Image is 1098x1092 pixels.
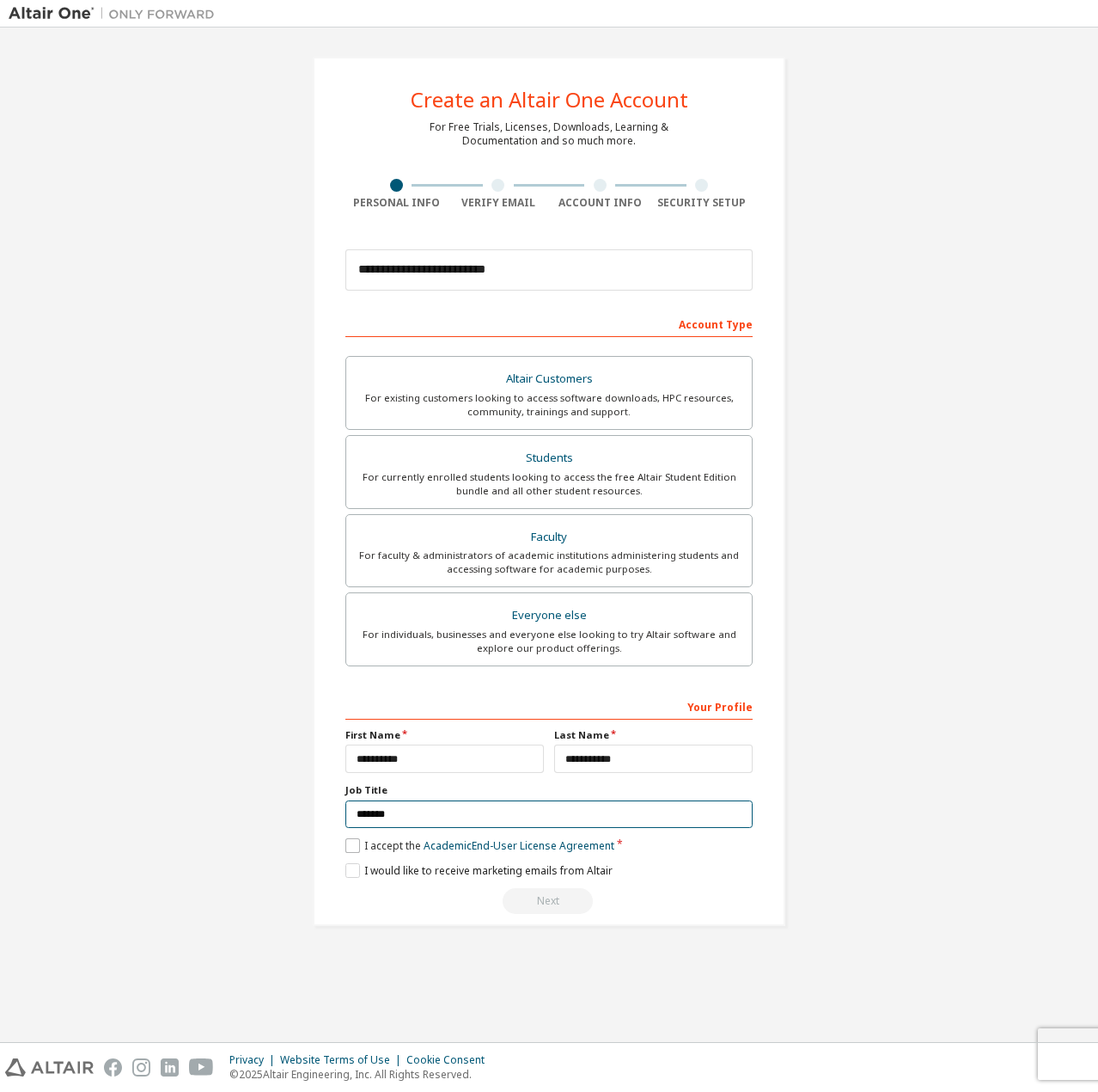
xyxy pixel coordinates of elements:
[345,863,613,878] label: I would like to receive marketing emails from Altair
[229,1067,495,1082] p: © 2025 Altair Engineering, Inc. All Rights Reserved.
[280,1053,406,1067] div: Website Terms of Use
[161,1058,179,1077] img: linkedin.svg
[189,1058,214,1077] img: youtube.svg
[345,310,753,337] div: Account Type
[357,525,741,549] div: Faculty
[651,196,753,210] div: Security Setup
[104,1058,122,1077] img: facebook.svg
[549,196,651,210] div: Account Info
[345,783,753,797] label: Job Title
[357,628,741,655] div: For individuals, businesses and everyone else looking to try Altair software and explore our prod...
[132,1058,150,1077] img: instagram.svg
[448,196,550,210] div: Verify Email
[345,692,753,720] div: Your Profile
[411,89,688,110] div: Create an Altair One Account
[357,549,741,576] div: For faculty & administrators of academic institutions administering students and accessing softwa...
[229,1053,280,1067] div: Privacy
[345,888,753,914] div: Read and acccept EULA to continue
[9,5,223,22] img: Altair One
[357,391,741,419] div: For existing customers looking to access software downloads, HPC resources, community, trainings ...
[424,838,614,853] a: Academic End-User License Agreement
[406,1053,495,1067] div: Cookie Consent
[430,120,668,148] div: For Free Trials, Licenses, Downloads, Learning & Documentation and so much more.
[357,470,741,498] div: For currently enrolled students looking to access the free Altair Student Edition bundle and all ...
[345,838,614,853] label: I accept the
[5,1058,94,1077] img: altair_logo.svg
[554,728,753,742] label: Last Name
[357,604,741,628] div: Everyone else
[357,367,741,391] div: Altair Customers
[357,446,741,470] div: Students
[345,728,544,742] label: First Name
[345,196,448,210] div: Personal Info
